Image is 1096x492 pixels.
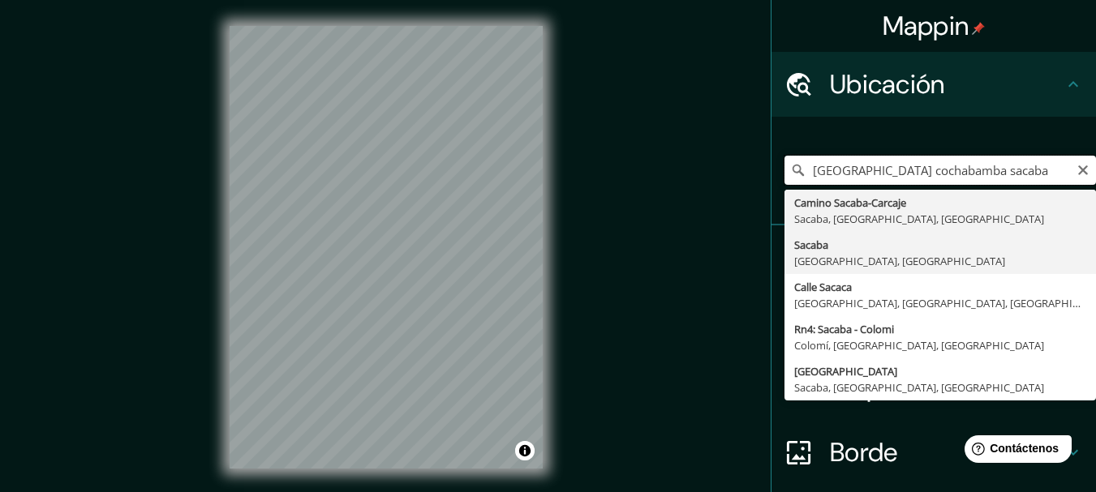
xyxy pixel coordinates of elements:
font: Sacaba, [GEOGRAPHIC_DATA], [GEOGRAPHIC_DATA] [794,212,1044,226]
iframe: Lanzador de widgets de ayuda [952,429,1078,474]
font: Calle Sacaca [794,280,852,294]
div: Estilo [771,290,1096,355]
font: Ubicación [830,67,945,101]
button: Claro [1077,161,1090,177]
canvas: Mapa [230,26,543,468]
font: Rn4: Sacaba - Colomi [794,322,894,336]
button: Activar o desactivar atribución [515,441,535,460]
div: Ubicación [771,52,1096,117]
font: Borde [830,435,898,469]
font: [GEOGRAPHIC_DATA], [GEOGRAPHIC_DATA] [794,254,1005,268]
input: Elige tu ciudad o zona [784,156,1096,185]
div: Borde [771,420,1096,485]
font: [GEOGRAPHIC_DATA] [794,364,897,379]
div: Patas [771,225,1096,290]
img: pin-icon.png [972,22,985,35]
font: Mappin [883,9,969,43]
div: Disposición [771,355,1096,420]
font: Sacaba [794,237,828,252]
font: Sacaba, [GEOGRAPHIC_DATA], [GEOGRAPHIC_DATA] [794,380,1044,395]
font: Camino Sacaba-Carcaje [794,195,906,210]
font: Colomí, [GEOGRAPHIC_DATA], [GEOGRAPHIC_DATA] [794,338,1044,353]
